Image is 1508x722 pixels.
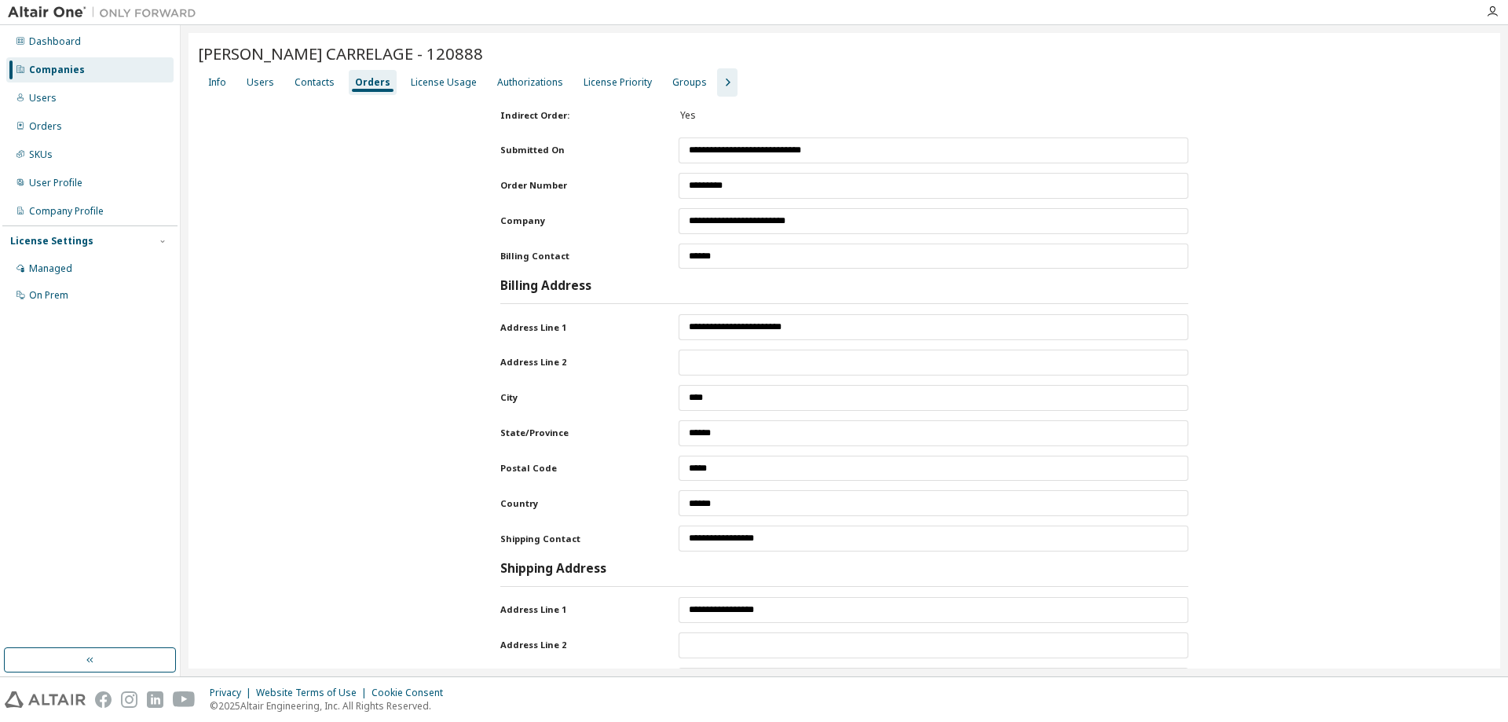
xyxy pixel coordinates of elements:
div: Users [29,92,57,104]
div: Info [208,76,226,89]
label: Address Line 1 [500,603,653,616]
div: Website Terms of Use [256,687,372,699]
label: City [500,391,653,404]
div: Yes [680,109,1188,122]
div: License Usage [411,76,477,89]
div: Authorizations [497,76,563,89]
label: Shipping Contact [500,533,653,545]
div: On Prem [29,289,68,302]
label: Address Line 2 [500,639,653,651]
label: Submitted On [500,144,653,156]
img: youtube.svg [173,691,196,708]
div: Managed [29,262,72,275]
div: Cookie Consent [372,687,452,699]
div: License Priority [584,76,652,89]
h3: Billing Address [500,278,591,294]
div: License Settings [10,235,93,247]
img: linkedin.svg [147,691,163,708]
div: Dashboard [29,35,81,48]
img: facebook.svg [95,691,112,708]
label: Address Line 1 [500,321,653,334]
label: Indirect Order: [500,109,650,122]
div: Users [247,76,274,89]
div: Company Profile [29,205,104,218]
img: instagram.svg [121,691,137,708]
div: Groups [672,76,707,89]
div: Orders [29,120,62,133]
label: Order Number [500,179,653,192]
span: [PERSON_NAME] CARRELAGE - 120888 [198,42,483,64]
label: State/Province [500,427,653,439]
img: Altair One [8,5,204,20]
label: Country [500,497,653,510]
label: Billing Contact [500,250,653,262]
p: © 2025 Altair Engineering, Inc. All Rights Reserved. [210,699,452,713]
img: altair_logo.svg [5,691,86,708]
div: Orders [355,76,390,89]
label: Company [500,214,653,227]
div: Companies [29,64,85,76]
div: User Profile [29,177,82,189]
div: Contacts [295,76,335,89]
label: Address Line 2 [500,356,653,368]
div: Privacy [210,687,256,699]
h3: Shipping Address [500,561,606,577]
label: Postal Code [500,462,653,475]
div: SKUs [29,148,53,161]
